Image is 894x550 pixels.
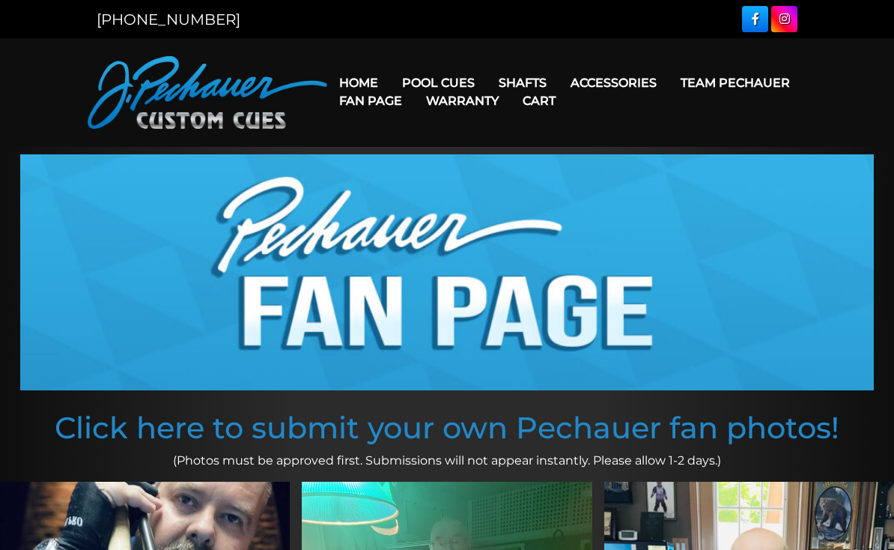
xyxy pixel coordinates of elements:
a: Home [327,64,390,102]
a: Cart [511,82,568,120]
a: Warranty [414,82,511,120]
img: Pechauer Custom Cues [88,56,327,129]
a: Fan Page [327,82,414,120]
a: Click here to submit your own Pechauer fan photos! [55,409,839,446]
a: Pool Cues [390,64,487,102]
a: [PHONE_NUMBER] [97,10,240,28]
a: Shafts [487,64,559,102]
a: Team Pechauer [669,64,802,102]
a: Accessories [559,64,669,102]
